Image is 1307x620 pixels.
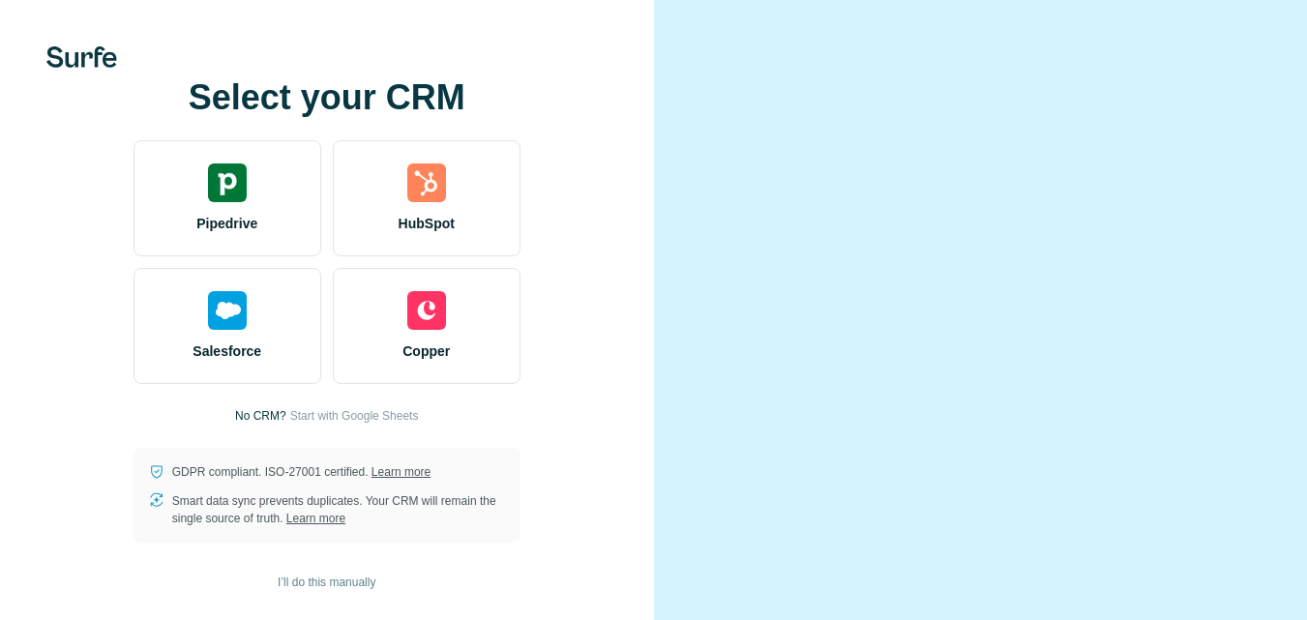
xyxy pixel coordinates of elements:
[278,574,375,591] span: I’ll do this manually
[172,492,505,527] p: Smart data sync prevents duplicates. Your CRM will remain the single source of truth.
[134,78,520,117] h1: Select your CRM
[196,214,257,233] span: Pipedrive
[235,407,286,425] p: No CRM?
[399,214,455,233] span: HubSpot
[402,341,450,361] span: Copper
[290,407,419,425] button: Start with Google Sheets
[264,568,389,597] button: I’ll do this manually
[46,46,117,68] img: Surfe's logo
[208,163,247,202] img: pipedrive's logo
[371,465,431,479] a: Learn more
[172,463,431,481] p: GDPR compliant. ISO-27001 certified.
[208,291,247,330] img: salesforce's logo
[407,291,446,330] img: copper's logo
[286,512,345,525] a: Learn more
[407,163,446,202] img: hubspot's logo
[193,341,261,361] span: Salesforce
